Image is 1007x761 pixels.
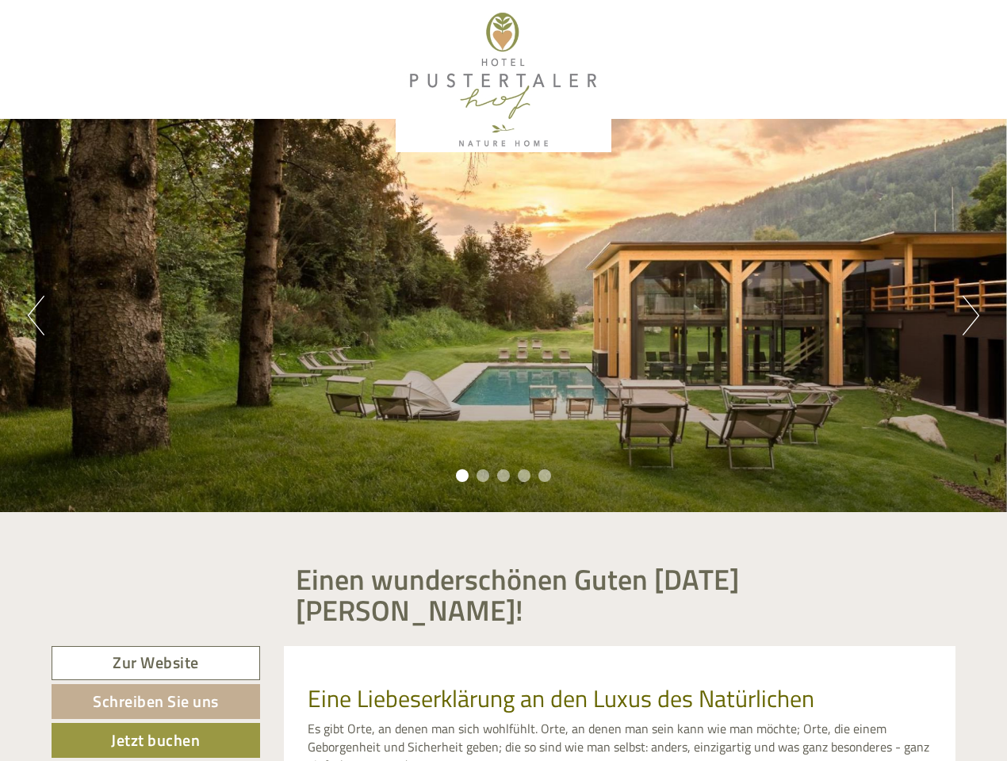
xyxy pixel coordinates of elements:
button: Previous [28,296,44,335]
a: Zur Website [52,646,260,680]
a: Schreiben Sie uns [52,684,260,719]
button: Next [963,296,979,335]
span: Eine Liebeserklärung an den Luxus des Natürlichen [308,680,814,717]
h1: Einen wunderschönen Guten [DATE] [PERSON_NAME]! [296,564,944,626]
a: Jetzt buchen [52,723,260,758]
